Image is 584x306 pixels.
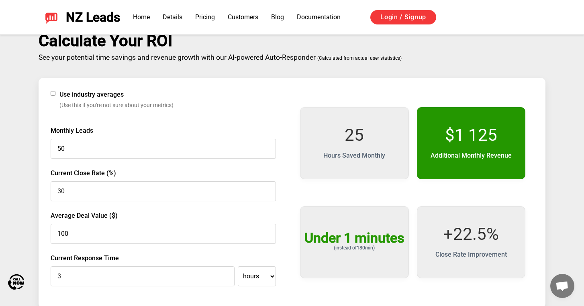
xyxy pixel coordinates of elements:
div: Under 1 minutes [304,231,404,245]
img: Call Now [8,274,24,290]
a: Home [133,13,150,21]
a: Blog [271,13,284,21]
img: NZ Leads logo [45,11,58,24]
a: Customers [228,13,258,21]
span: Use industry averages [59,90,124,99]
span: NZ Leads [66,10,120,25]
a: Open chat [550,274,574,298]
label: Monthly Leads [51,126,276,136]
div: 25 [345,126,364,144]
input: Use industry averages(Use this if you're not sure about your metrics) [51,91,55,96]
a: Login / Signup [370,10,436,24]
div: $ 1 125 [445,126,497,144]
label: Current Response Time [51,253,276,263]
a: Documentation [297,13,341,21]
div: Close Rate Improvement [435,250,507,259]
div: + 22.5 % [443,225,499,243]
a: Details [163,13,182,21]
p: See your potential time savings and revenue growth with our AI-powered Auto-Responder [39,50,545,61]
div: Calculate Your ROI [39,32,545,50]
div: Additional Monthly Revenue [431,151,512,160]
label: Current Close Rate (%) [51,168,276,178]
span: (Use this if you're not sure about your metrics) [59,101,276,109]
iframe: Кнопка "Войти с аккаунтом Google" [444,9,549,26]
label: Average Deal Value ($) [51,211,276,221]
span: (Calculated from actual user statistics) [317,55,402,61]
div: (instead of 180 min) [334,245,375,251]
a: Pricing [195,13,215,21]
div: Войти с аккаунтом Google (откроется в новой вкладке) [448,9,545,26]
div: Hours Saved Monthly [323,151,385,160]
